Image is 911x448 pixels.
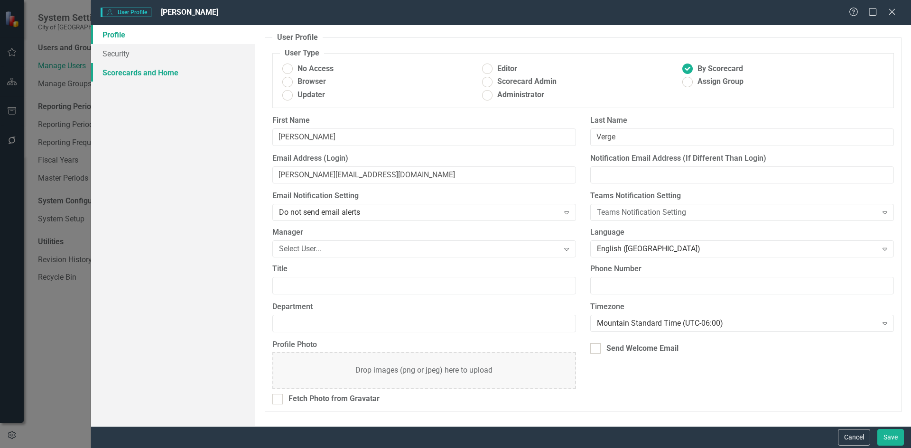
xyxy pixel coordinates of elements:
[279,244,559,255] div: Select User...
[877,429,904,446] button: Save
[272,264,576,274] label: Title
[272,227,576,238] label: Manager
[91,44,255,63] a: Security
[355,365,493,376] div: Drop images (png or jpeg) here to upload
[590,264,894,274] label: Phone Number
[272,153,576,164] label: Email Address (Login)
[597,318,877,329] div: Mountain Standard Time (UTC-06:00)
[297,76,326,87] span: Browser
[101,8,151,17] span: User Profile
[272,191,576,201] label: Email Notification Setting
[497,90,544,101] span: Administrator
[272,339,576,350] label: Profile Photo
[272,32,323,43] legend: User Profile
[272,302,576,312] label: Department
[91,25,255,44] a: Profile
[497,76,557,87] span: Scorecard Admin
[697,76,744,87] span: Assign Group
[697,64,743,74] span: By Scorecard
[590,115,894,126] label: Last Name
[590,302,894,312] label: Timezone
[497,64,517,74] span: Editor
[288,393,380,404] div: Fetch Photo from Gravatar
[297,90,325,101] span: Updater
[606,343,679,354] div: Send Welcome Email
[590,191,894,201] label: Teams Notification Setting
[272,115,576,126] label: First Name
[161,8,218,17] span: [PERSON_NAME]
[590,153,894,164] label: Notification Email Address (If Different Than Login)
[597,244,877,255] div: English ([GEOGRAPHIC_DATA])
[297,64,334,74] span: No Access
[91,63,255,82] a: Scorecards and Home
[838,429,870,446] button: Cancel
[597,207,877,218] div: Teams Notification Setting
[590,227,894,238] label: Language
[280,48,324,59] legend: User Type
[279,207,559,218] div: Do not send email alerts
